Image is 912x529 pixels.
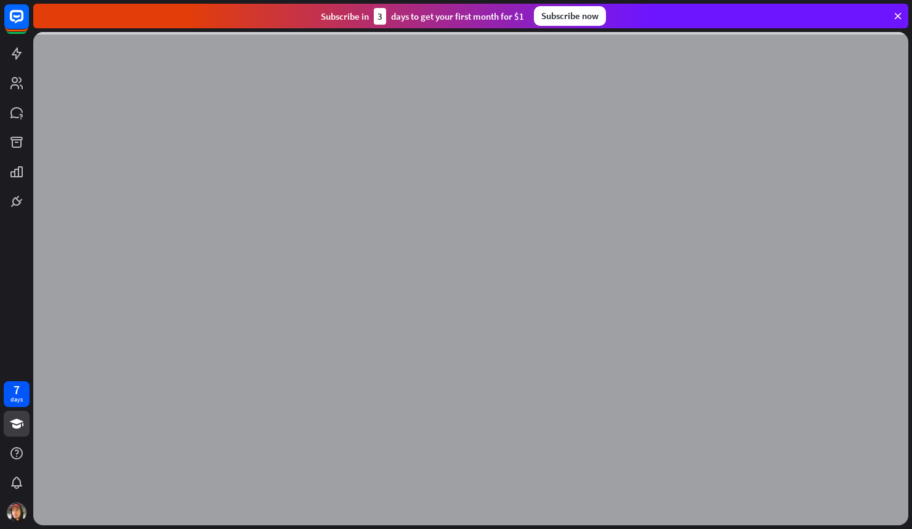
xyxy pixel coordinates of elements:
[321,8,524,25] div: Subscribe in days to get your first month for $1
[4,381,30,407] a: 7 days
[14,384,20,395] div: 7
[374,8,386,25] div: 3
[534,6,606,26] div: Subscribe now
[10,395,23,404] div: days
